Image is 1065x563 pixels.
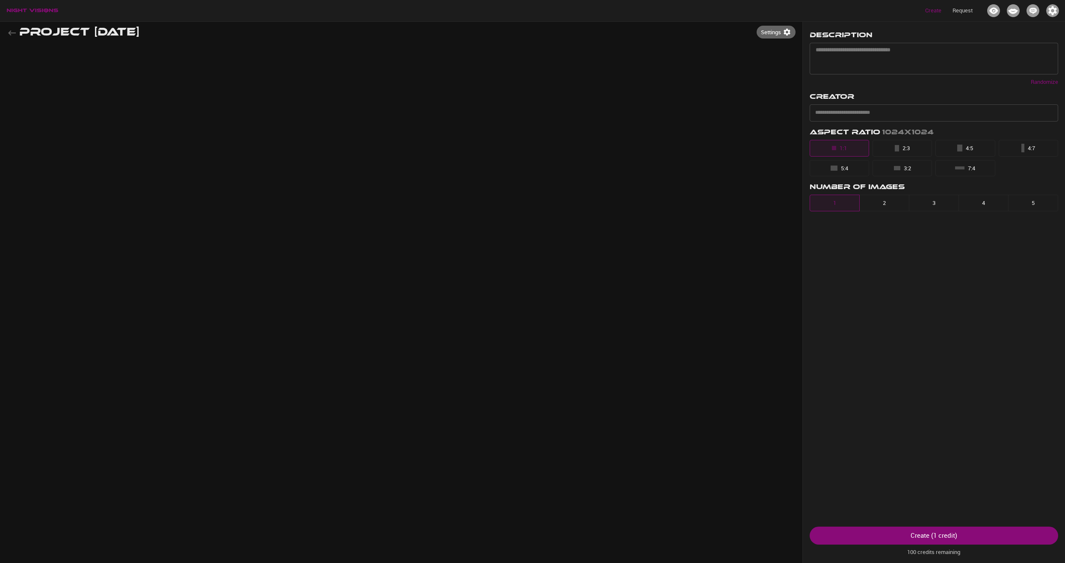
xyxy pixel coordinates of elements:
[882,128,934,140] h3: 1024x1024
[810,31,873,43] h3: Description
[810,527,1059,545] button: Create (1 credit)
[935,140,995,157] button: 4:5
[1023,2,1043,20] button: Icon
[810,140,869,157] button: 1:1
[987,4,1000,17] img: Icon
[757,26,796,39] button: Settings
[810,545,1059,557] p: 100 credits remaining
[832,143,847,153] div: 1:1
[810,183,1059,195] h3: Number of Images
[810,195,860,211] button: 1
[1046,4,1059,17] img: Icon
[831,163,848,173] div: 5:4
[955,163,975,173] div: 7:4
[1008,195,1058,211] button: 5
[1021,143,1035,153] div: 4:7
[1027,4,1039,17] img: Icon
[810,160,869,177] button: 5:4
[895,143,910,153] div: 2:3
[1031,78,1058,86] p: Randomize
[1007,4,1020,17] img: Icon
[925,6,941,15] p: Create
[909,195,959,211] button: 3
[999,140,1058,157] button: 4:7
[953,6,973,15] p: Request
[958,195,1009,211] button: 4
[911,530,957,541] div: Create ( 1 credit )
[1003,6,1023,14] a: Creators
[894,163,911,173] div: 3:2
[873,160,932,177] button: 3:2
[984,2,1003,20] button: Icon
[1003,2,1023,20] button: Icon
[810,93,854,104] h3: Creator
[7,9,58,13] img: logo
[810,128,882,140] h3: Aspect Ratio
[935,160,995,177] button: 7:4
[873,140,932,157] button: 2:3
[859,195,909,211] button: 2
[1023,6,1043,14] a: Collabs
[957,143,973,153] div: 4:5
[1043,2,1062,20] button: Icon
[984,6,1003,14] a: Projects
[19,26,139,39] h1: Project [DATE]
